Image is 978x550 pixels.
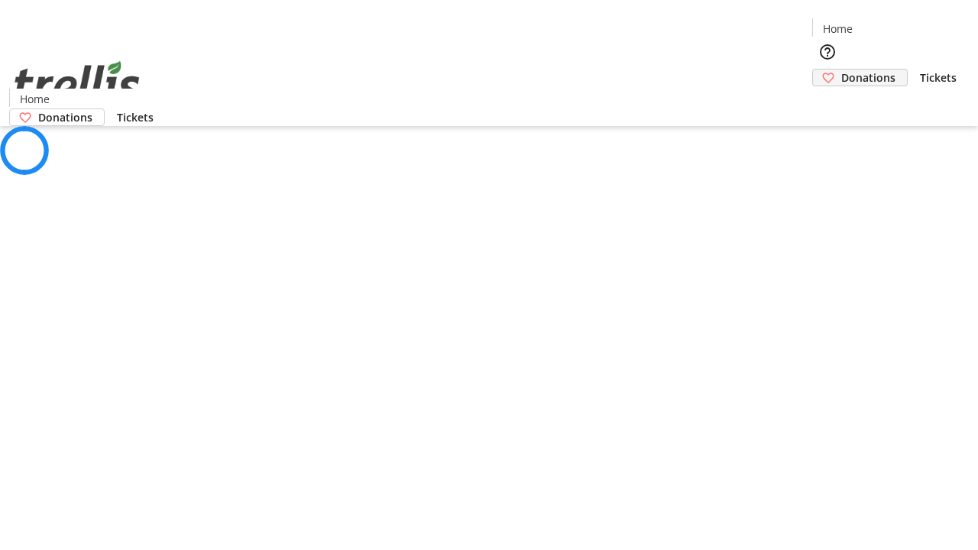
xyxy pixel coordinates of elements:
[10,91,59,107] a: Home
[908,70,969,86] a: Tickets
[9,44,145,121] img: Orient E2E Organization CqHrCUIKGa's Logo
[920,70,957,86] span: Tickets
[105,109,166,125] a: Tickets
[813,21,862,37] a: Home
[812,69,908,86] a: Donations
[20,91,50,107] span: Home
[812,86,843,117] button: Cart
[38,109,92,125] span: Donations
[823,21,853,37] span: Home
[812,37,843,67] button: Help
[117,109,154,125] span: Tickets
[841,70,895,86] span: Donations
[9,108,105,126] a: Donations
